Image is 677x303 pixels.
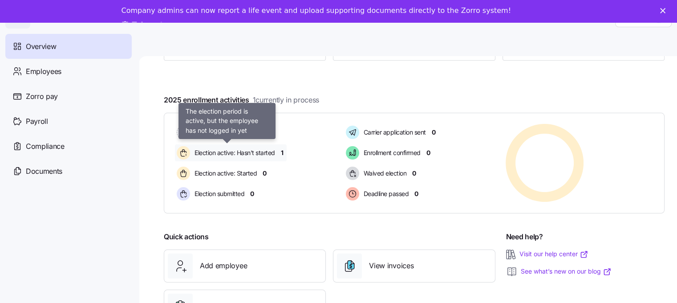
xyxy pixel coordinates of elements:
[268,128,272,137] span: 0
[26,66,61,77] span: Employees
[281,148,284,157] span: 1
[506,231,543,242] span: Need help?
[192,189,244,198] span: Election submitted
[5,159,132,184] a: Documents
[200,260,247,271] span: Add employee
[5,134,132,159] a: Compliance
[5,34,132,59] a: Overview
[263,169,267,178] span: 0
[26,166,62,177] span: Documents
[26,91,58,102] span: Zorro pay
[26,116,48,127] span: Payroll
[361,128,426,137] span: Carrier application sent
[192,148,275,157] span: Election active: Hasn't started
[5,59,132,84] a: Employees
[412,169,416,178] span: 0
[164,94,319,106] span: 2025 enrollment activities
[369,260,413,271] span: View invoices
[122,20,177,30] a: Take a tour
[192,169,257,178] span: Election active: Started
[414,189,418,198] span: 0
[122,6,511,15] div: Company admins can now report a life event and upload supporting documents directly to the Zorro ...
[26,41,56,52] span: Overview
[432,128,436,137] span: 0
[361,189,409,198] span: Deadline passed
[5,84,132,109] a: Zorro pay
[5,109,132,134] a: Payroll
[253,94,319,106] span: 1 currently in process
[521,267,612,276] a: See what’s new on our blog
[361,148,421,157] span: Enrollment confirmed
[361,169,407,178] span: Waived election
[164,231,209,242] span: Quick actions
[660,8,669,13] div: Close
[26,141,65,152] span: Compliance
[250,189,254,198] span: 0
[192,128,262,137] span: Pending election window
[519,250,588,258] a: Visit our help center
[426,148,430,157] span: 0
